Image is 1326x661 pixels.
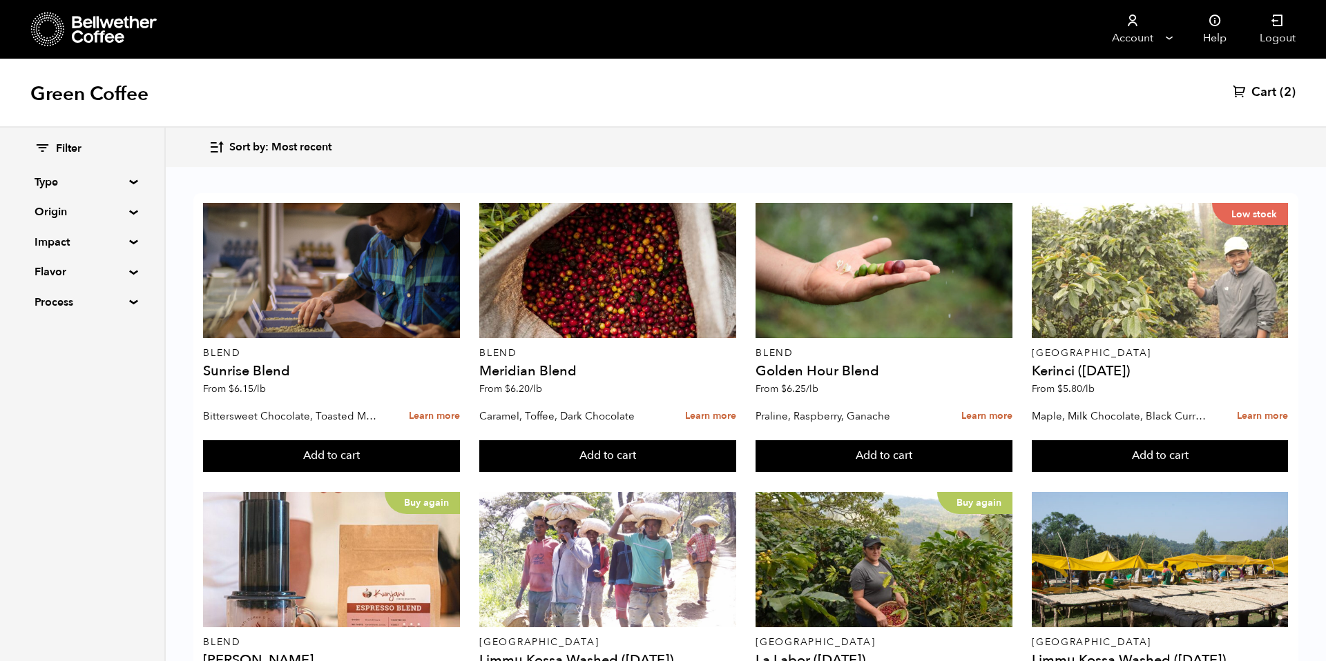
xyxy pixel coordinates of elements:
p: Blend [479,348,736,358]
span: /lb [530,382,542,395]
span: Filter [56,141,81,157]
p: Blend [203,638,459,647]
button: Add to cart [203,440,459,472]
p: Praline, Raspberry, Ganache [756,406,930,426]
bdi: 6.15 [229,382,266,395]
p: Caramel, Toffee, Dark Chocolate [479,406,653,426]
a: Buy again [203,492,459,627]
a: Learn more [409,402,460,431]
a: Learn more [961,402,1012,431]
bdi: 6.20 [505,382,542,395]
button: Add to cart [479,440,736,472]
span: Cart [1251,84,1276,101]
span: /lb [806,382,818,395]
h4: Golden Hour Blend [756,364,1012,378]
bdi: 5.80 [1057,382,1095,395]
a: Cart (2) [1233,84,1296,101]
summary: Process [35,294,130,310]
summary: Impact [35,234,130,250]
span: From [479,382,542,395]
h4: Kerinci ([DATE]) [1032,364,1288,378]
a: Learn more [1237,402,1288,431]
bdi: 6.25 [781,382,818,395]
a: Learn more [685,402,736,431]
span: From [1032,382,1095,395]
p: [GEOGRAPHIC_DATA] [1032,348,1288,358]
summary: Flavor [35,264,130,280]
span: /lb [1082,382,1095,395]
p: [GEOGRAPHIC_DATA] [756,638,1012,647]
button: Add to cart [1032,440,1288,472]
span: $ [781,382,787,395]
p: Maple, Milk Chocolate, Black Currant [1032,406,1206,426]
h1: Green Coffee [30,81,148,106]
span: From [203,382,266,395]
p: Bittersweet Chocolate, Toasted Marshmallow, Candied Orange, Praline [203,406,377,426]
p: [GEOGRAPHIC_DATA] [479,638,736,647]
span: Sort by: Most recent [229,140,331,155]
p: Blend [756,348,1012,358]
span: /lb [253,382,266,395]
h4: Meridian Blend [479,364,736,378]
p: Blend [203,348,459,358]
summary: Type [35,174,130,190]
button: Add to cart [756,440,1012,472]
span: $ [505,382,510,395]
summary: Origin [35,204,130,220]
a: Low stock [1032,203,1288,338]
p: [GEOGRAPHIC_DATA] [1032,638,1288,647]
h4: Sunrise Blend [203,364,459,378]
span: $ [1057,382,1063,395]
span: $ [229,382,234,395]
a: Buy again [756,492,1012,627]
button: Sort by: Most recent [209,131,331,164]
p: Buy again [385,492,460,514]
p: Buy again [937,492,1012,514]
span: From [756,382,818,395]
p: Low stock [1212,203,1288,225]
span: (2) [1280,84,1296,101]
